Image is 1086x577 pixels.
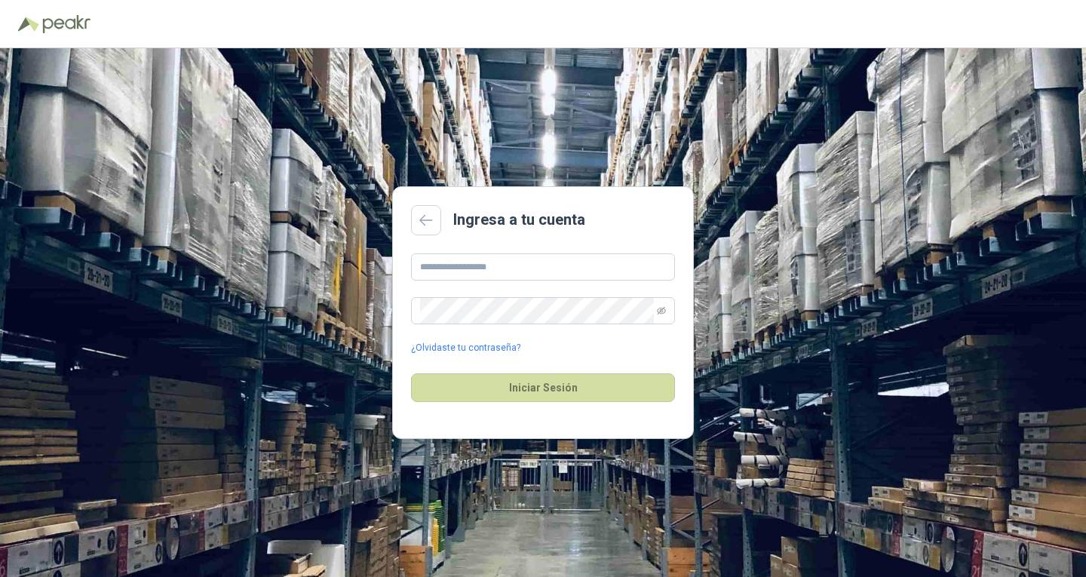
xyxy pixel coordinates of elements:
[411,373,675,402] button: Iniciar Sesión
[42,15,90,33] img: Peakr
[411,341,520,355] a: ¿Olvidaste tu contraseña?
[453,208,585,232] h2: Ingresa a tu cuenta
[18,17,39,32] img: Logo
[657,306,666,315] span: eye-invisible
